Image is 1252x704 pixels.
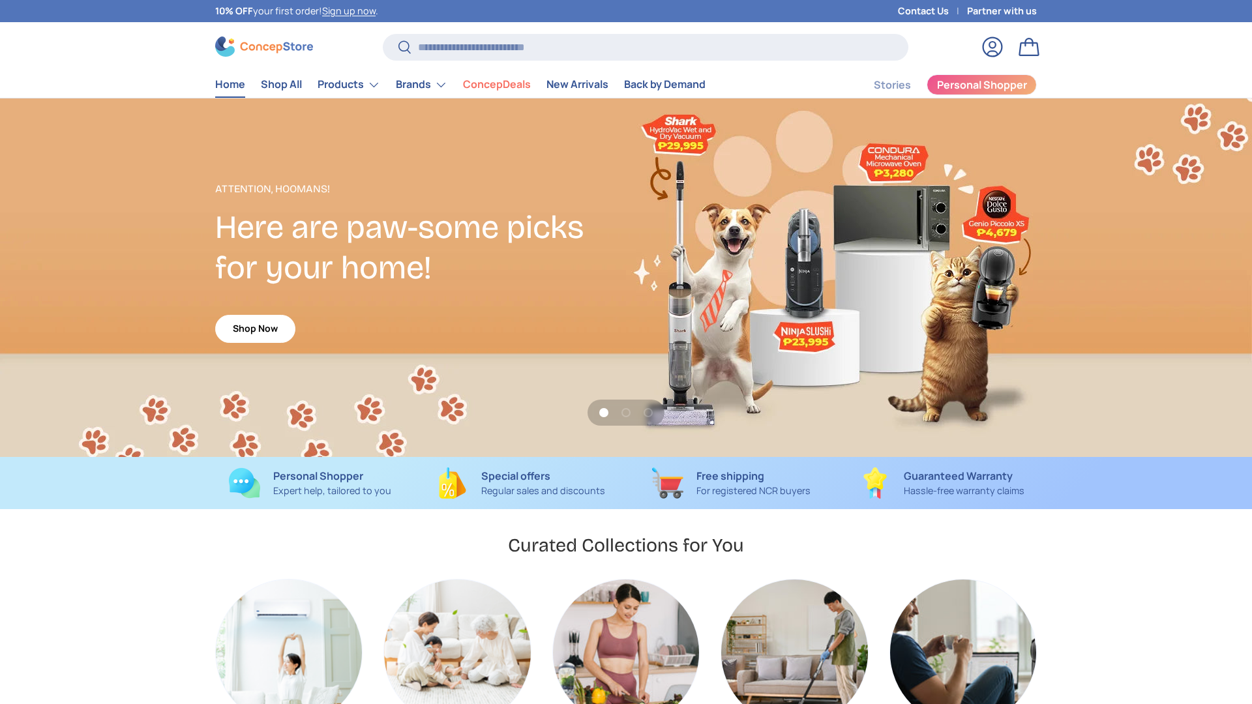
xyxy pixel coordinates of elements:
strong: Special offers [481,469,550,483]
p: For registered NCR buyers [696,484,811,498]
p: Regular sales and discounts [481,484,605,498]
a: Free shipping For registered NCR buyers [636,467,826,499]
a: Contact Us [898,4,967,18]
a: Personal Shopper [927,74,1037,95]
a: Sign up now [322,5,376,17]
a: Brands [396,72,447,98]
a: Shop All [261,72,302,97]
a: Home [215,72,245,97]
p: Attention, Hoomans! [215,181,626,197]
a: Back by Demand [624,72,706,97]
a: Partner with us [967,4,1037,18]
a: Personal Shopper Expert help, tailored to you [215,467,405,499]
strong: Free shipping [696,469,764,483]
a: Guaranteed Warranty Hassle-free warranty claims [847,467,1037,499]
nav: Secondary [842,72,1037,98]
nav: Primary [215,72,706,98]
h2: Curated Collections for You [508,533,744,557]
p: Hassle-free warranty claims [904,484,1024,498]
a: Products [318,72,380,98]
strong: Personal Shopper [273,469,363,483]
a: New Arrivals [546,72,608,97]
a: Shop Now [215,315,295,343]
h2: Here are paw-some picks for your home! [215,207,626,288]
p: Expert help, tailored to you [273,484,391,498]
a: Stories [874,72,911,98]
img: ConcepStore [215,37,313,57]
summary: Products [310,72,388,98]
p: your first order! . [215,4,378,18]
a: Special offers Regular sales and discounts [426,467,616,499]
strong: 10% OFF [215,5,253,17]
span: Personal Shopper [937,80,1027,90]
summary: Brands [388,72,455,98]
strong: Guaranteed Warranty [904,469,1013,483]
a: ConcepDeals [463,72,531,97]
